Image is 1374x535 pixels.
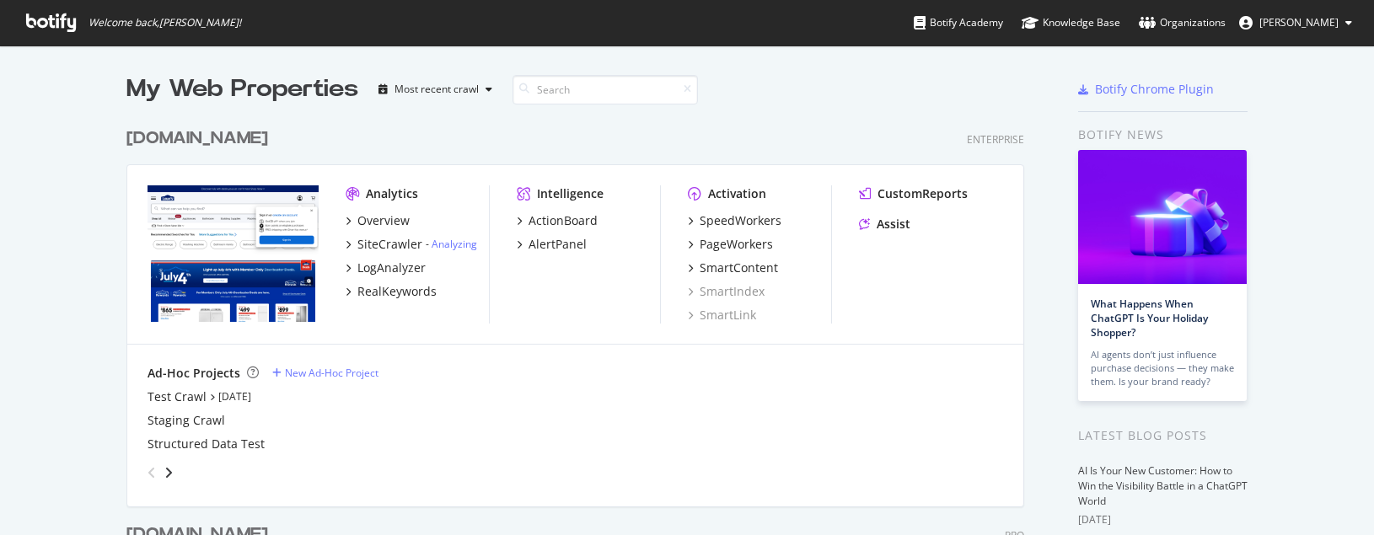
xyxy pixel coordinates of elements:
a: New Ad-Hoc Project [272,366,378,380]
a: ActionBoard [517,212,598,229]
div: SpeedWorkers [700,212,781,229]
span: Randy Dargenio [1259,15,1339,29]
a: SmartIndex [688,283,765,300]
div: SiteCrawler [357,236,422,253]
a: LogAnalyzer [346,259,426,276]
a: [DOMAIN_NAME] [126,126,275,151]
div: My Web Properties [126,72,358,106]
div: Ad-Hoc Projects [148,365,240,382]
img: www.lowes.com [148,185,319,322]
div: ActionBoard [529,212,598,229]
div: AlertPanel [529,236,587,253]
div: Botify Chrome Plugin [1095,81,1214,98]
a: SpeedWorkers [688,212,781,229]
input: Search [513,75,698,104]
a: RealKeywords [346,283,437,300]
div: Assist [877,216,910,233]
a: PageWorkers [688,236,773,253]
div: angle-left [141,459,163,486]
a: [DATE] [218,389,251,404]
a: Analyzing [432,237,477,251]
a: CustomReports [859,185,968,202]
a: SmartContent [688,259,778,276]
a: Structured Data Test [148,436,265,452]
div: Knowledge Base [1022,14,1120,31]
div: LogAnalyzer [357,259,426,276]
div: Organizations [1139,14,1226,31]
div: AI agents don’t just influence purchase decisions — they make them. Is your brand ready? [1091,348,1234,388]
a: SiteCrawler- Analyzing [346,236,477,253]
a: AlertPanel [517,236,587,253]
a: SmartLink [688,307,756,324]
div: angle-right [163,464,174,481]
div: Botify news [1078,126,1248,144]
a: Overview [346,212,410,229]
div: Overview [357,212,410,229]
div: Activation [708,185,766,202]
div: Most recent crawl [394,84,479,94]
div: Intelligence [537,185,604,202]
div: PageWorkers [700,236,773,253]
div: - [426,237,477,251]
div: SmartContent [700,259,778,276]
div: Latest Blog Posts [1078,426,1248,445]
a: Staging Crawl [148,412,225,429]
a: Test Crawl [148,388,207,405]
button: [PERSON_NAME] [1226,9,1366,36]
div: Analytics [366,185,418,202]
img: What Happens When ChatGPT Is Your Holiday Shopper? [1078,150,1247,284]
div: RealKeywords [357,283,437,300]
div: Botify Academy [914,14,1003,31]
a: Assist [859,216,910,233]
div: Enterprise [967,132,1024,147]
span: Welcome back, [PERSON_NAME] ! [89,16,241,29]
div: [DATE] [1078,512,1248,527]
a: What Happens When ChatGPT Is Your Holiday Shopper? [1091,297,1208,340]
div: CustomReports [878,185,968,202]
a: Botify Chrome Plugin [1078,81,1214,98]
button: Most recent crawl [372,76,499,103]
a: AI Is Your New Customer: How to Win the Visibility Battle in a ChatGPT World [1078,463,1248,508]
div: New Ad-Hoc Project [285,366,378,380]
div: [DOMAIN_NAME] [126,126,268,151]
